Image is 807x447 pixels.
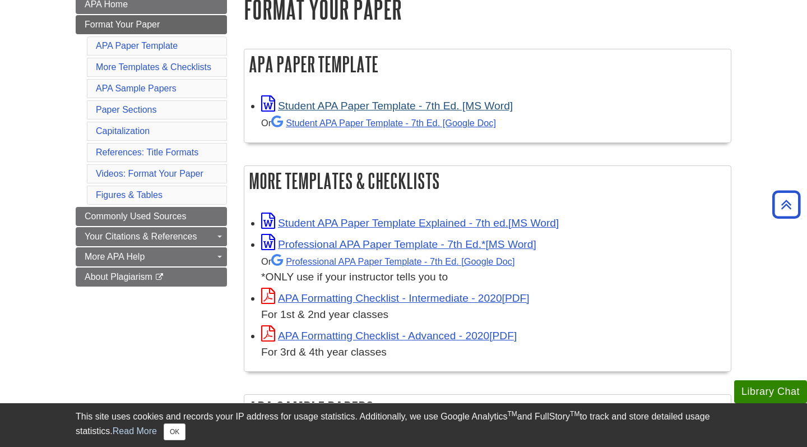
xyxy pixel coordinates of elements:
span: Commonly Used Sources [85,211,186,221]
a: Commonly Used Sources [76,207,227,226]
a: Professional APA Paper Template - 7th Ed. [271,256,514,266]
a: Paper Sections [96,105,157,114]
a: Figures & Tables [96,190,163,200]
a: Link opens in new window [261,100,513,112]
span: More APA Help [85,252,145,261]
a: References: Title Formats [96,148,198,157]
a: Back to Top [768,197,804,212]
a: Format Your Paper [76,15,227,34]
div: *ONLY use if your instructor tells you to [261,253,725,286]
a: Capitalization [96,126,150,136]
sup: TM [507,410,517,418]
h2: APA Paper Template [244,49,731,79]
button: Close [164,423,185,440]
a: About Plagiarism [76,268,227,287]
a: Read More [113,426,157,436]
h2: More Templates & Checklists [244,166,731,196]
span: Format Your Paper [85,20,160,29]
a: APA Sample Papers [96,84,177,93]
small: Or [261,118,496,128]
i: This link opens in a new window [155,274,164,281]
small: Or [261,256,514,266]
a: Your Citations & References [76,227,227,246]
span: Your Citations & References [85,232,197,241]
a: Link opens in new window [261,330,517,342]
a: Link opens in new window [261,238,536,250]
div: For 3rd & 4th year classes [261,344,725,361]
a: Videos: Format Your Paper [96,169,203,178]
a: Student APA Paper Template - 7th Ed. [Google Doc] [271,118,496,128]
a: More APA Help [76,247,227,266]
h2: APA Sample Papers [244,395,731,425]
a: Link opens in new window [261,292,530,304]
button: Library Chat [734,380,807,403]
span: About Plagiarism [85,272,152,282]
div: This site uses cookies and records your IP address for usage statistics. Additionally, we use Goo... [76,410,731,440]
a: Link opens in new window [261,217,559,229]
sup: TM [570,410,579,418]
a: More Templates & Checklists [96,62,211,72]
a: APA Paper Template [96,41,178,50]
div: For 1st & 2nd year classes [261,307,725,323]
